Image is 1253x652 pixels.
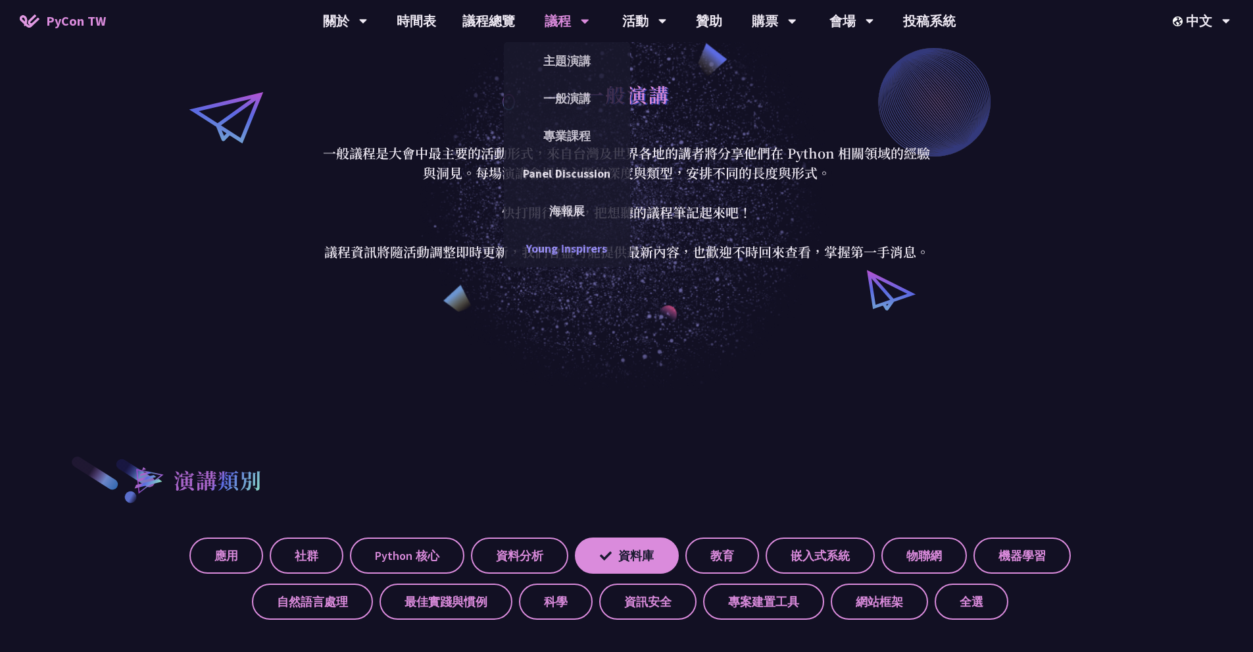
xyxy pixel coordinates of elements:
[504,195,630,226] a: 海報展
[575,538,679,574] label: 資料庫
[831,584,928,620] label: 網站框架
[350,538,464,574] label: Python 核心
[685,538,759,574] label: 教育
[504,120,630,151] a: 專業課程
[189,538,263,574] label: 應用
[935,584,1008,620] label: 全選
[174,464,262,495] h2: 演講類別
[504,233,630,264] a: Young Inspirers
[1173,16,1186,26] img: Locale Icon
[270,538,343,574] label: 社群
[121,455,174,505] img: heading-bullet
[7,5,119,38] a: PyCon TW
[380,584,512,620] label: 最佳實踐與慣例
[504,158,630,189] a: Panel Discussion
[703,584,824,620] label: 專案建置工具
[881,538,967,574] label: 物聯網
[46,11,106,31] span: PyCon TW
[252,584,373,620] label: 自然語言處理
[599,584,697,620] label: 資訊安全
[766,538,875,574] label: 嵌入式系統
[504,45,630,76] a: 主題演講
[504,83,630,114] a: 一般演講
[20,14,39,28] img: Home icon of PyCon TW 2025
[321,143,933,262] p: 一般議程是大會中最主要的活動形式，來自台灣及世界各地的講者將分享他們在 Python 相關領域的經驗與洞見。每場演講會根據主題的深度與類型，安排不同的長度與形式。 快打開行事曆，把想聽的議程筆記...
[471,538,568,574] label: 資料分析
[519,584,593,620] label: 科學
[973,538,1071,574] label: 機器學習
